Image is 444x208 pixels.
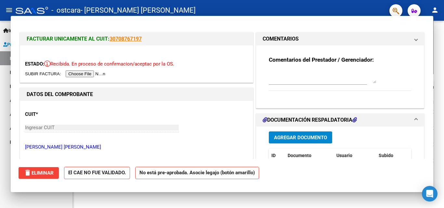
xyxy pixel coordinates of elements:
span: Usuario [336,153,352,158]
span: Eliminar [24,170,54,176]
a: 30708767197 [110,36,142,42]
strong: El CAE NO FUE VALIDADO. [64,167,130,179]
mat-icon: delete [24,169,32,177]
span: Recibida. En proceso de confirmacion/aceptac por la OS. [44,61,174,67]
strong: DATOS DEL COMPROBANTE [27,91,93,97]
span: ESTADO: [25,61,44,67]
span: ID [271,153,276,158]
div: Open Intercom Messenger [422,186,437,202]
mat-expansion-panel-header: DOCUMENTACIÓN RESPALDATORIA [256,114,424,127]
mat-icon: person [431,6,439,14]
datatable-header-cell: Acción [409,149,441,163]
h1: COMENTARIOS [263,35,299,43]
p: CUIT [25,111,92,118]
span: - [PERSON_NAME] [PERSON_NAME] [81,3,196,18]
datatable-header-cell: Documento [285,149,334,163]
button: Agregar Documento [269,131,332,143]
mat-icon: menu [5,6,13,14]
p: [PERSON_NAME] [PERSON_NAME] [25,143,248,151]
span: Documento [288,153,311,158]
span: Subido [379,153,393,158]
datatable-header-cell: ID [269,149,285,163]
mat-expansion-panel-header: COMENTARIOS [256,32,424,45]
strong: No está pre-aprobada. Asocie legajo (botón amarillo) [135,167,259,179]
strong: Comentarios del Prestador / Gerenciador: [269,56,374,63]
button: Eliminar [19,167,59,179]
div: COMENTARIOS [256,45,424,108]
span: Inicio [3,27,20,34]
span: FACTURAR UNICAMENTE AL CUIT: [27,36,110,42]
span: - ostcara [51,3,81,18]
h1: DOCUMENTACIÓN RESPALDATORIA [263,116,357,124]
datatable-header-cell: Subido [376,149,409,163]
span: Prestadores / Proveedores [3,41,62,48]
span: Agregar Documento [274,135,327,141]
datatable-header-cell: Usuario [334,149,376,163]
